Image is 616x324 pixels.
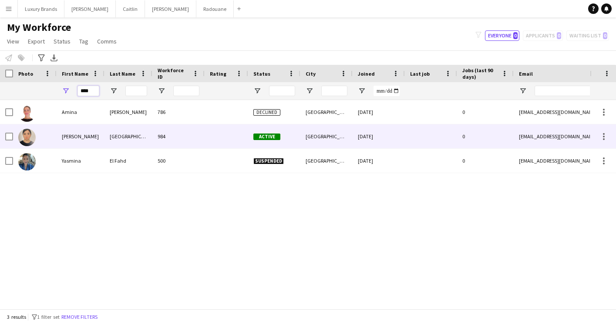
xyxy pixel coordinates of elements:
div: [GEOGRAPHIC_DATA] [300,124,353,148]
div: [DATE] [353,100,405,124]
div: Yasmina [57,149,104,173]
div: [PERSON_NAME] [57,124,104,148]
span: Export [28,37,45,45]
span: Workforce ID [158,67,189,80]
button: Open Filter Menu [519,87,527,95]
div: 0 [457,149,514,173]
span: Photo [18,70,33,77]
span: Status [253,70,270,77]
input: City Filter Input [321,86,347,96]
span: City [306,70,316,77]
button: [PERSON_NAME] [145,0,196,17]
span: Comms [97,37,117,45]
input: First Name Filter Input [77,86,99,96]
span: 1 filter set [37,314,60,320]
span: Status [54,37,71,45]
div: [DATE] [353,124,405,148]
a: Comms [94,36,120,47]
app-action-btn: Export XLSX [49,53,59,63]
button: Luxury Brands [18,0,64,17]
button: Open Filter Menu [62,87,70,95]
div: Amina [57,100,104,124]
div: [GEOGRAPHIC_DATA] [104,124,152,148]
button: Caitlin [116,0,145,17]
div: 500 [152,149,205,173]
input: Status Filter Input [269,86,295,96]
app-action-btn: Advanced filters [36,53,47,63]
span: Declined [253,109,280,116]
span: Joined [358,70,375,77]
button: Open Filter Menu [306,87,313,95]
button: Remove filters [60,312,99,322]
img: Yasmina El Fahd [18,153,36,170]
button: Everyone0 [485,30,519,41]
div: 984 [152,124,205,148]
input: Last Name Filter Input [125,86,147,96]
span: Rating [210,70,226,77]
a: Status [50,36,74,47]
div: 0 [457,124,514,148]
span: Suspended [253,158,284,164]
a: Export [24,36,48,47]
span: Email [519,70,533,77]
img: Mina Sabah [18,129,36,146]
span: Active [253,134,280,140]
a: Tag [76,36,92,47]
img: Amina Mahdani [18,104,36,122]
div: 786 [152,100,205,124]
button: Open Filter Menu [110,87,118,95]
div: 0 [457,100,514,124]
span: View [7,37,19,45]
button: Radouane [196,0,234,17]
span: 0 [513,32,518,39]
button: Open Filter Menu [158,87,165,95]
span: Last Name [110,70,135,77]
span: Last job [410,70,430,77]
input: Joined Filter Input [374,86,400,96]
button: [PERSON_NAME] [64,0,116,17]
div: [GEOGRAPHIC_DATA] [300,100,353,124]
span: Tag [79,37,88,45]
input: Workforce ID Filter Input [173,86,199,96]
a: View [3,36,23,47]
button: Open Filter Menu [358,87,366,95]
div: El Fahd [104,149,152,173]
span: Jobs (last 90 days) [462,67,498,80]
div: [PERSON_NAME] [104,100,152,124]
span: First Name [62,70,88,77]
button: Open Filter Menu [253,87,261,95]
div: [DATE] [353,149,405,173]
span: My Workforce [7,21,71,34]
div: [GEOGRAPHIC_DATA] [300,149,353,173]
